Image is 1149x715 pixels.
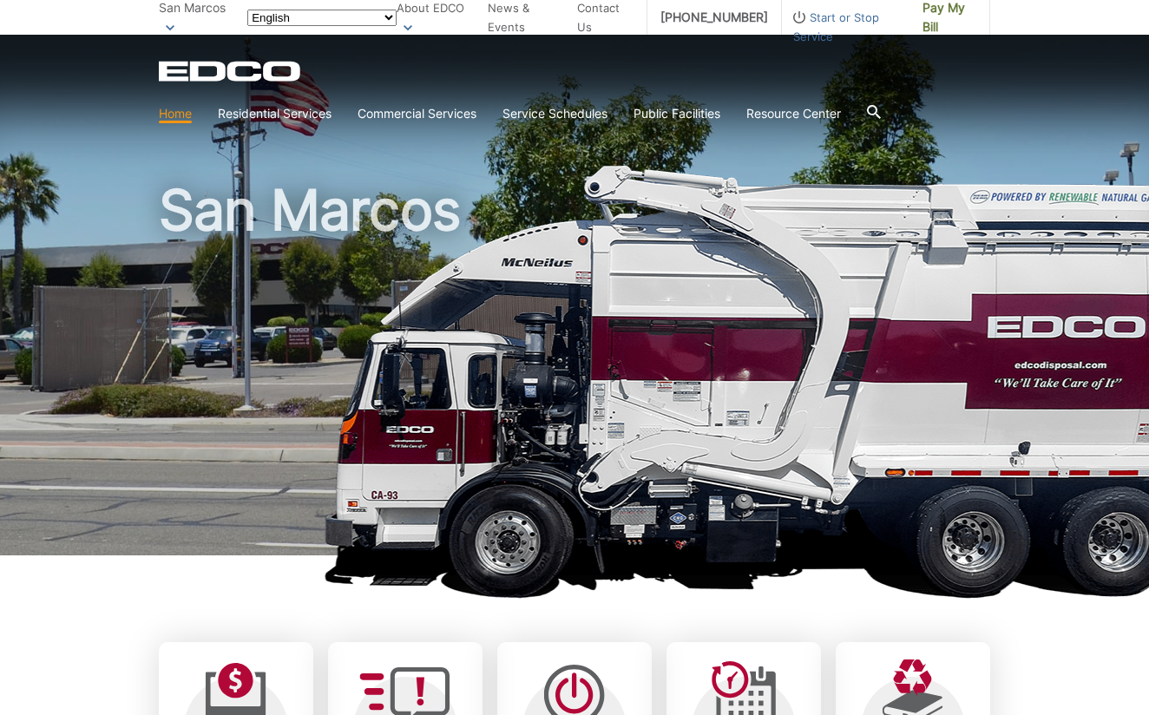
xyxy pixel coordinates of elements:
select: Select a language [247,10,397,26]
a: Residential Services [218,104,332,123]
h1: San Marcos [159,182,990,563]
a: Public Facilities [634,104,720,123]
a: EDCD logo. Return to the homepage. [159,61,303,82]
a: Resource Center [746,104,841,123]
a: Home [159,104,192,123]
a: Service Schedules [502,104,607,123]
a: Commercial Services [358,104,476,123]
